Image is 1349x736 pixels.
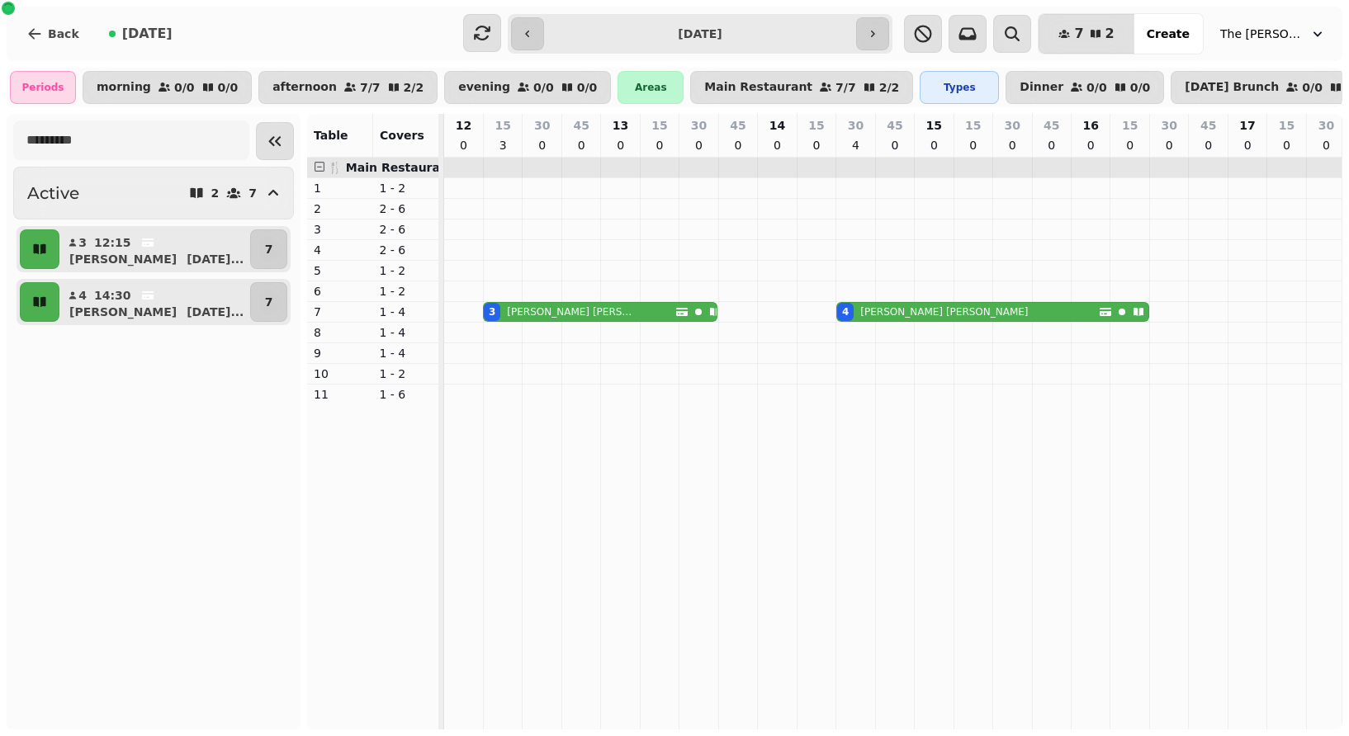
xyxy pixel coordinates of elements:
[10,71,76,104] div: Periods
[69,251,177,267] p: [PERSON_NAME]
[769,117,785,134] p: 14
[272,81,337,94] p: afternoon
[1084,137,1097,153] p: 0
[380,242,433,258] p: 2 - 6
[1241,137,1254,153] p: 0
[690,71,913,104] button: Main Restaurant7/72/2
[887,117,902,134] p: 45
[920,71,999,104] div: Types
[97,81,151,94] p: morning
[614,137,627,153] p: 0
[250,282,287,322] button: 7
[618,71,684,104] div: Areas
[879,82,900,93] p: 2 / 2
[808,117,824,134] p: 15
[1044,117,1059,134] p: 45
[653,137,666,153] p: 0
[1280,137,1294,153] p: 0
[533,82,554,93] p: 0 / 0
[314,201,367,217] p: 2
[78,234,88,251] p: 3
[927,137,940,153] p: 0
[496,137,509,153] p: 3
[380,324,433,341] p: 1 - 4
[380,221,433,238] p: 2 - 6
[1279,117,1295,134] p: 15
[1162,137,1176,153] p: 0
[849,137,862,153] p: 4
[704,81,812,94] p: Main Restaurant
[314,345,367,361] p: 9
[1239,117,1255,134] p: 17
[404,82,424,93] p: 2 / 2
[265,294,273,310] p: 7
[250,229,287,269] button: 7
[174,82,195,93] p: 0 / 0
[187,251,244,267] p: [DATE] ...
[1006,71,1164,104] button: Dinner0/00/0
[1005,117,1020,134] p: 30
[848,117,864,134] p: 30
[1318,117,1334,134] p: 30
[770,137,783,153] p: 0
[122,27,173,40] span: [DATE]
[256,122,294,160] button: Collapse sidebar
[1202,137,1215,153] p: 0
[380,366,433,382] p: 1 - 2
[314,324,367,341] p: 8
[507,305,634,318] p: [PERSON_NAME] [PERSON_NAME]
[1122,117,1138,134] p: 15
[248,187,257,199] p: 7
[218,82,239,93] p: 0 / 0
[1006,137,1019,153] p: 0
[577,82,598,93] p: 0 / 0
[693,137,706,153] p: 0
[458,81,510,94] p: evening
[328,161,454,174] span: 🍴 Main Restaurant
[13,14,92,54] button: Back
[380,283,433,300] p: 1 - 2
[456,117,471,134] p: 12
[573,117,589,134] p: 45
[536,137,549,153] p: 0
[13,167,294,219] button: Active27
[1086,82,1107,93] p: 0 / 0
[314,386,367,403] p: 11
[380,129,424,142] span: Covers
[1185,81,1279,94] p: [DATE] Brunch
[380,386,433,403] p: 1 - 6
[314,283,367,300] p: 6
[360,82,381,93] p: 7 / 7
[314,180,367,196] p: 1
[967,137,980,153] p: 0
[1134,14,1203,54] button: Create
[314,129,348,142] span: Table
[380,304,433,320] p: 1 - 4
[187,304,244,320] p: [DATE] ...
[380,180,433,196] p: 1 - 2
[380,345,433,361] p: 1 - 4
[575,137,588,153] p: 0
[860,305,1028,318] p: [PERSON_NAME] [PERSON_NAME]
[730,117,745,134] p: 45
[691,117,707,134] p: 30
[1082,117,1098,134] p: 16
[731,137,745,153] p: 0
[1302,82,1323,93] p: 0 / 0
[63,282,247,322] button: 414:30[PERSON_NAME][DATE]...
[96,14,186,54] button: [DATE]
[444,71,611,104] button: evening0/00/0
[842,305,849,318] div: 4
[94,234,131,251] p: 12:15
[835,82,856,93] p: 7 / 7
[69,304,177,320] p: [PERSON_NAME]
[78,287,88,304] p: 4
[211,187,220,199] p: 2
[314,242,367,258] p: 4
[27,182,79,205] h2: Active
[265,241,273,257] p: 7
[1074,27,1083,40] span: 7
[965,117,981,134] p: 15
[1105,27,1115,40] span: 2
[1045,137,1058,153] p: 0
